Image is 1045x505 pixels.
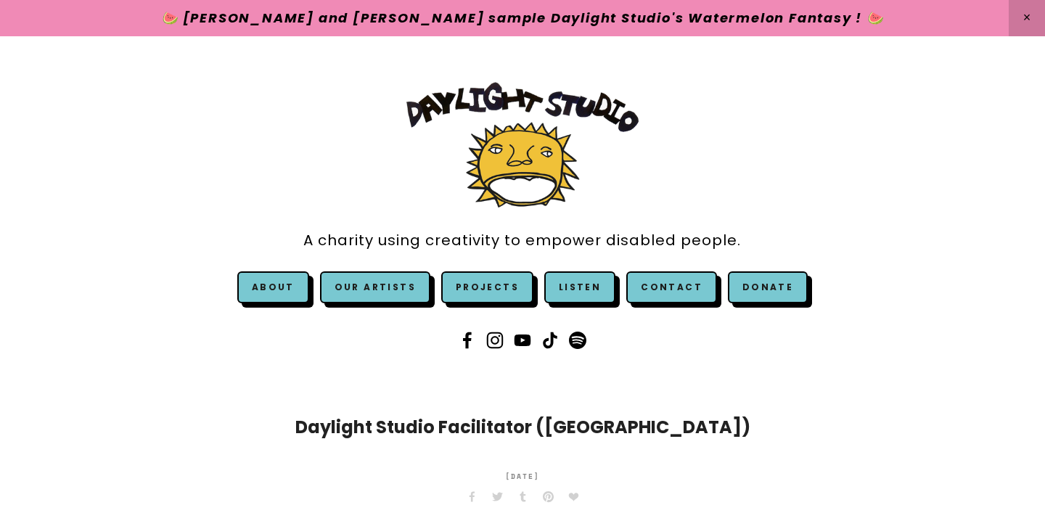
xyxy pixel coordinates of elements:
a: Donate [728,271,808,303]
a: Listen [559,281,601,293]
img: Daylight Studio [406,82,639,208]
a: Projects [441,271,533,303]
a: A charity using creativity to empower disabled people. [303,224,741,257]
a: Contact [626,271,717,303]
a: Our Artists [320,271,430,303]
a: About [252,281,295,293]
h1: Daylight Studio Facilitator ([GEOGRAPHIC_DATA]) [243,414,802,440]
time: [DATE] [505,462,540,491]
